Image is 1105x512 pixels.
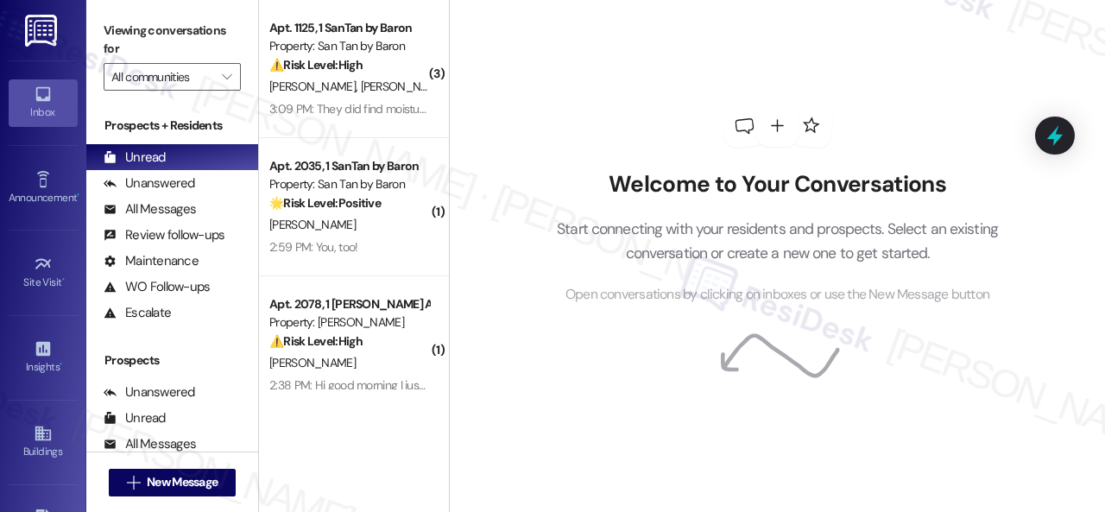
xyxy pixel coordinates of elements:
[269,333,363,349] strong: ⚠️ Risk Level: High
[222,70,231,84] i: 
[104,174,195,193] div: Unanswered
[60,358,62,370] span: •
[269,157,429,175] div: Apt. 2035, 1 SanTan by Baron
[361,79,447,94] span: [PERSON_NAME]
[9,250,78,296] a: Site Visit •
[9,419,78,465] a: Buildings
[104,226,224,244] div: Review follow-ups
[269,175,429,193] div: Property: San Tan by Baron
[269,37,429,55] div: Property: San Tan by Baron
[104,435,196,453] div: All Messages
[104,149,166,167] div: Unread
[531,171,1025,199] h2: Welcome to Your Conversations
[86,117,258,135] div: Prospects + Residents
[109,469,237,496] button: New Message
[111,63,213,91] input: All communities
[9,79,78,126] a: Inbox
[147,473,218,491] span: New Message
[269,217,356,232] span: [PERSON_NAME]
[104,304,171,322] div: Escalate
[104,17,241,63] label: Viewing conversations for
[269,239,357,255] div: 2:59 PM: You, too!
[104,383,195,401] div: Unanswered
[565,284,989,306] span: Open conversations by clicking on inboxes or use the New Message button
[269,19,429,37] div: Apt. 1125, 1 SanTan by Baron
[104,409,166,427] div: Unread
[9,334,78,381] a: Insights •
[531,217,1025,266] p: Start connecting with your residents and prospects. Select an existing conversation or create a n...
[269,195,381,211] strong: 🌟 Risk Level: Positive
[269,377,1103,393] div: 2:38 PM: Hi good morning I just wanted to let you know that both sinks in our apartment were brok...
[25,15,60,47] img: ResiDesk Logo
[269,57,363,73] strong: ⚠️ Risk Level: High
[127,476,140,490] i: 
[269,313,429,332] div: Property: [PERSON_NAME]
[62,274,65,286] span: •
[77,189,79,201] span: •
[104,252,199,270] div: Maintenance
[104,278,210,296] div: WO Follow-ups
[86,351,258,370] div: Prospects
[104,200,196,218] div: All Messages
[269,79,361,94] span: [PERSON_NAME]
[269,295,429,313] div: Apt. 2078, 1 [PERSON_NAME] Apts LLC
[269,355,356,370] span: [PERSON_NAME]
